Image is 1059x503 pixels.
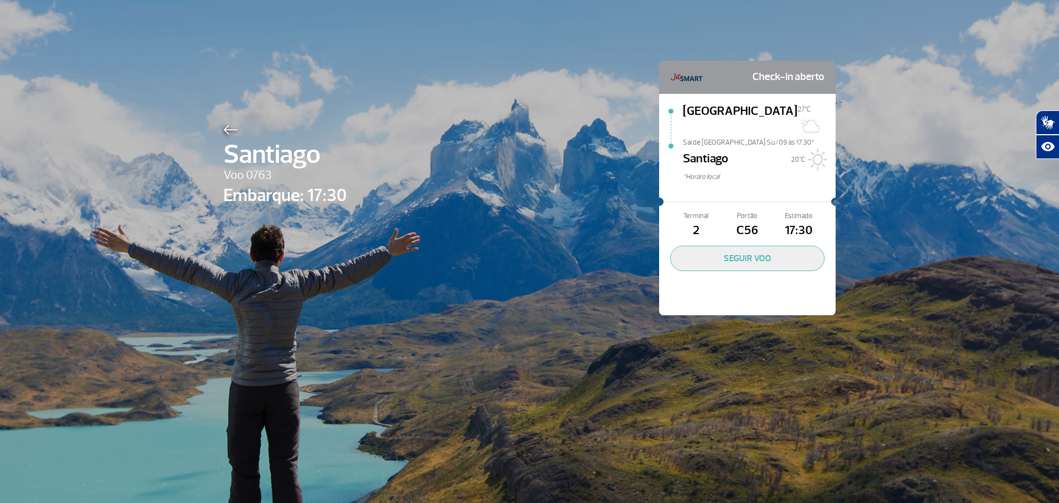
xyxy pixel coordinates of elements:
img: Sol com muitas nuvens [798,114,820,136]
span: *Horáro local [683,172,836,182]
button: SEGUIR VOO [670,246,825,271]
span: Embarque: 17:30 [223,182,347,209]
span: Estimado [773,211,825,221]
span: 2 [670,221,721,240]
span: Portão [721,211,773,221]
span: 17:30 [773,221,825,240]
span: Terminal [670,211,721,221]
span: C56 [721,221,773,240]
span: Check-in aberto [752,66,825,88]
button: Abrir recursos assistivos. [1036,135,1059,159]
span: 27°C [798,105,811,114]
button: Abrir tradutor de língua de sinais. [1036,110,1059,135]
span: Santiago [683,150,728,172]
div: Plugin de acessibilidade da Hand Talk. [1036,110,1059,159]
span: Sai de [GEOGRAPHIC_DATA] Su/09 às 17:30* [683,137,836,145]
span: Santiago [223,135,347,174]
span: [GEOGRAPHIC_DATA] [683,102,798,137]
span: 20°C [791,155,805,164]
span: Voo 0763 [223,166,347,185]
img: Sol [805,149,827,171]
